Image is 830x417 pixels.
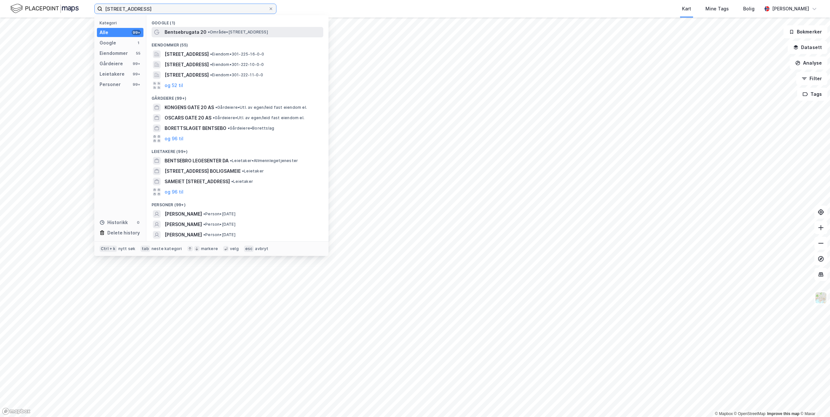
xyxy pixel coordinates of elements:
span: Person • [DATE] [203,222,235,227]
a: OpenStreetMap [734,411,766,416]
div: avbryt [255,246,268,251]
button: Datasett [788,41,827,54]
div: Leietakere (99+) [146,144,328,156]
span: • [215,105,217,110]
div: velg [230,246,239,251]
div: Eiendommer (55) [146,37,328,49]
span: KONGENS GATE 20 AS [165,104,214,111]
span: SAMEIET [STREET_ADDRESS] [165,178,230,185]
div: Bolig [743,5,755,13]
span: • [210,62,212,67]
div: 99+ [132,82,141,87]
iframe: Chat Widget [797,386,830,417]
button: Bokmerker [783,25,827,38]
div: neste kategori [152,246,182,251]
span: [PERSON_NAME] [165,221,202,228]
span: Gårdeiere • Utl. av egen/leid fast eiendom el. [213,115,304,120]
div: Personer [100,81,121,88]
div: Kontrollprogram for chat [797,386,830,417]
div: 99+ [132,61,141,66]
span: Leietaker • Allmennlegetjenester [230,158,298,163]
div: Kart [682,5,691,13]
div: Eiendommer [100,49,128,57]
img: Z [815,292,827,304]
div: Google (1) [146,15,328,27]
span: • [203,211,205,216]
span: Eiendom • 301-222-10-0-0 [210,62,264,67]
span: Eiendom • 301-225-16-0-0 [210,52,264,57]
input: Søk på adresse, matrikkel, gårdeiere, leietakere eller personer [102,4,268,14]
div: Alle [100,29,108,36]
span: [STREET_ADDRESS] [165,61,209,69]
div: markere [201,246,218,251]
button: og 96 til [165,188,183,196]
div: 1 [136,40,141,45]
span: OSCARS GATE 20 AS [165,114,211,122]
span: • [230,158,232,163]
img: logo.f888ab2527a4732fd821a326f86c7f29.svg [10,3,79,14]
button: og 96 til [165,135,183,143]
a: Mapbox [715,411,733,416]
div: [PERSON_NAME] [772,5,809,13]
span: Eiendom • 301-222-11-0-0 [210,72,263,78]
button: Tags [797,88,827,101]
button: Filter [796,72,827,85]
button: og 52 til [165,82,183,89]
div: 99+ [132,30,141,35]
span: • [231,179,233,184]
div: Personer (99+) [146,197,328,209]
div: Gårdeiere [100,60,123,68]
span: Område • [STREET_ADDRESS] [208,30,268,35]
span: Leietaker [231,179,253,184]
div: Kategori [100,20,143,25]
span: Person • [DATE] [203,232,235,237]
div: tab [141,246,150,252]
span: [STREET_ADDRESS] [165,50,209,58]
div: 55 [136,51,141,56]
button: Analyse [790,57,827,69]
div: esc [244,246,254,252]
div: Delete history [107,229,140,237]
a: Mapbox homepage [2,408,31,415]
span: • [203,232,205,237]
span: Gårdeiere • Borettslag [228,126,274,131]
div: Mine Tags [705,5,729,13]
span: • [228,126,230,131]
span: • [203,222,205,227]
div: Ctrl + k [100,246,117,252]
div: Leietakere [100,70,125,78]
span: • [208,30,210,34]
span: [PERSON_NAME] [165,231,202,239]
span: BENTSEBRO LEGESENTER DA [165,157,229,165]
span: BORETTSLAGET BENTSEBO [165,124,226,132]
span: Leietaker [242,169,264,174]
span: [STREET_ADDRESS] [165,71,209,79]
div: 0 [136,220,141,225]
span: • [210,52,212,57]
span: Bentsebrugata 20 [165,28,207,36]
span: • [242,169,244,173]
div: Gårdeiere (99+) [146,91,328,102]
div: Historikk [100,219,128,226]
span: Person • [DATE] [203,211,235,217]
span: [STREET_ADDRESS] BOLIGSAMEIE [165,167,241,175]
div: nytt søk [118,246,136,251]
span: • [210,72,212,77]
div: Google [100,39,116,47]
div: 99+ [132,71,141,77]
span: [PERSON_NAME] [165,210,202,218]
a: Improve this map [767,411,799,416]
span: Gårdeiere • Utl. av egen/leid fast eiendom el. [215,105,307,110]
span: • [213,115,215,120]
